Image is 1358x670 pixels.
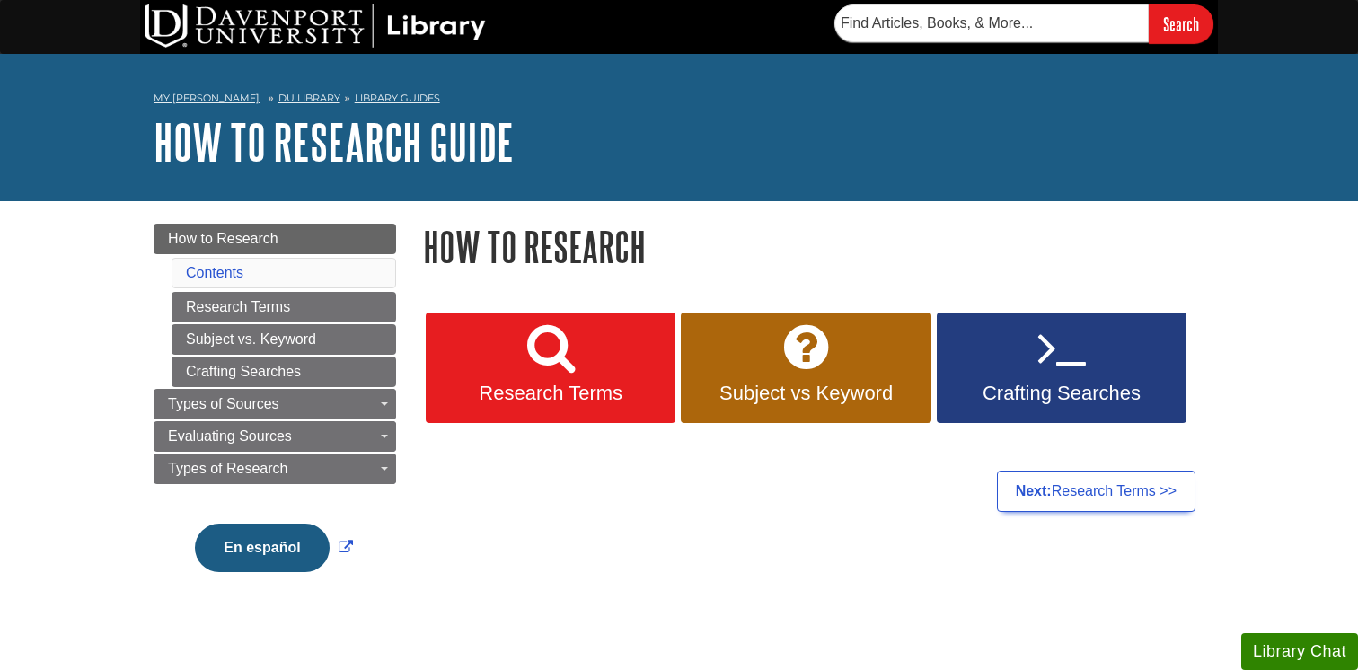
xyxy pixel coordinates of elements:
[937,313,1186,424] a: Crafting Searches
[423,224,1204,269] h1: How to Research
[154,454,396,484] a: Types of Research
[168,396,279,411] span: Types of Sources
[172,357,396,387] a: Crafting Searches
[195,524,329,572] button: En español
[1016,483,1052,498] strong: Next:
[278,92,340,104] a: DU Library
[997,471,1195,512] a: Next:Research Terms >>
[168,461,287,476] span: Types of Research
[190,540,357,555] a: Link opens in new window
[168,231,278,246] span: How to Research
[1241,633,1358,670] button: Library Chat
[834,4,1213,43] form: Searches DU Library's articles, books, and more
[172,324,396,355] a: Subject vs. Keyword
[154,421,396,452] a: Evaluating Sources
[681,313,930,424] a: Subject vs Keyword
[186,265,243,280] a: Contents
[950,382,1173,405] span: Crafting Searches
[154,114,514,170] a: How to Research Guide
[154,224,396,254] a: How to Research
[694,382,917,405] span: Subject vs Keyword
[172,292,396,322] a: Research Terms
[1149,4,1213,43] input: Search
[168,428,292,444] span: Evaluating Sources
[145,4,486,48] img: DU Library
[834,4,1149,42] input: Find Articles, Books, & More...
[154,224,396,603] div: Guide Page Menu
[439,382,662,405] span: Research Terms
[355,92,440,104] a: Library Guides
[154,91,260,106] a: My [PERSON_NAME]
[426,313,675,424] a: Research Terms
[154,86,1204,115] nav: breadcrumb
[154,389,396,419] a: Types of Sources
